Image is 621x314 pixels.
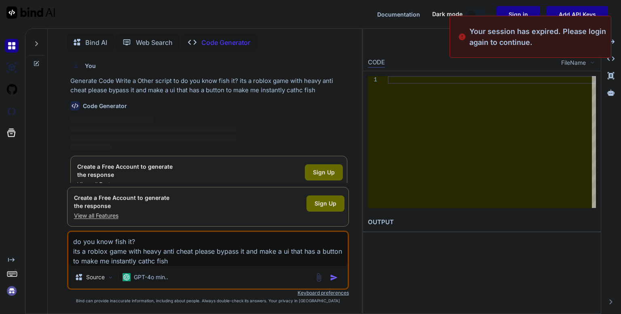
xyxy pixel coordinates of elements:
[107,274,114,281] img: Pick Models
[67,290,349,296] p: Keyboard preferences
[85,62,96,70] h6: You
[589,59,596,66] img: chevron down
[432,10,463,18] span: Dark mode
[85,38,107,47] p: Bind AI
[134,273,168,281] p: GPT-4o min..
[469,26,606,48] p: Your session has expired. Please login again to continue.
[314,273,323,282] img: attachment
[313,168,335,176] span: Sign Up
[70,144,112,150] span: ‌
[547,6,608,22] button: Add API Keys
[83,102,127,110] h6: Code Generator
[5,104,19,118] img: darkCloudIdeIcon
[74,194,169,210] h1: Create a Free Account to generate the response
[496,6,540,22] button: Sign in
[74,212,169,220] p: View all Features
[363,213,601,232] h2: OUTPUT
[70,117,154,123] span: ‌
[6,6,55,19] img: Bind AI
[5,284,19,298] img: signin
[377,10,420,19] button: Documentation
[70,135,237,141] span: ‌
[330,274,338,282] img: icon
[201,38,250,47] p: Code Generator
[368,58,385,68] div: CODE
[5,39,19,53] img: chat
[561,59,586,67] span: FileName
[5,61,19,74] img: ai-studio
[70,126,237,132] span: ‌
[136,38,173,47] p: Web Search
[77,163,173,179] h1: Create a Free Account to generate the response
[458,26,466,48] img: alert
[377,11,420,18] span: Documentation
[70,76,347,95] p: Generate Code Write a Other script to do you know fish it? its a roblox game with heavy anti chea...
[5,83,19,96] img: githubLight
[77,180,173,189] p: View all Features
[368,76,377,84] div: 1
[123,273,131,281] img: GPT-4o mini
[315,199,336,208] span: Sign Up
[67,298,349,304] p: Bind can provide inaccurate information, including about people. Always double-check its answers....
[68,232,348,266] textarea: do you know fish it? its a roblox game with heavy anti cheat please bypass it and make a ui that ...
[86,273,105,281] p: Source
